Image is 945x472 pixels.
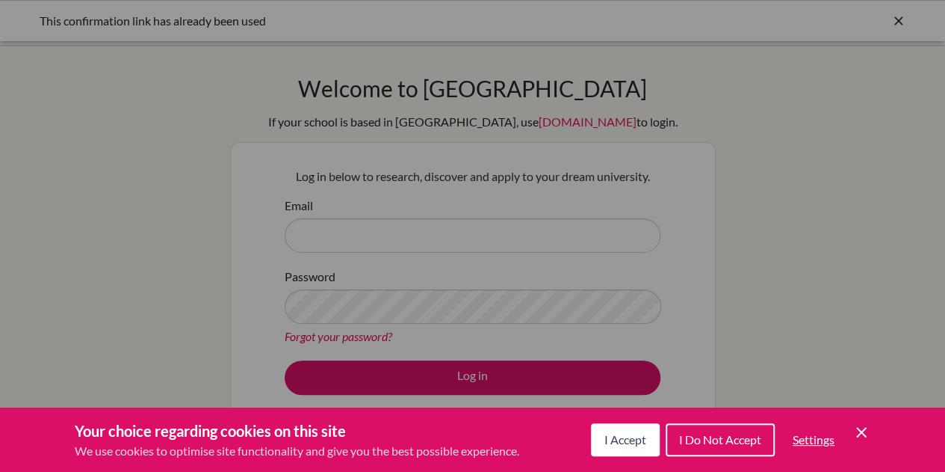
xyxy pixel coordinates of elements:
[604,432,646,447] span: I Accept
[679,432,761,447] span: I Do Not Accept
[781,425,846,455] button: Settings
[666,423,775,456] button: I Do Not Accept
[591,423,660,456] button: I Accept
[75,420,519,442] h3: Your choice regarding cookies on this site
[852,423,870,441] button: Save and close
[75,442,519,460] p: We use cookies to optimise site functionality and give you the best possible experience.
[793,432,834,447] span: Settings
